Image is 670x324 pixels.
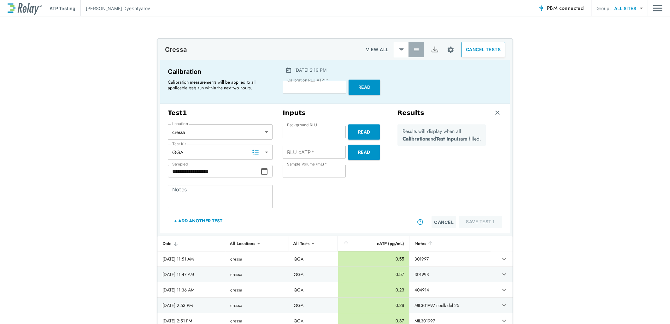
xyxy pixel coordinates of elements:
[343,240,404,247] div: cATP (pg/mL)
[499,269,509,280] button: expand row
[289,237,314,250] div: All Tests
[283,109,387,117] h3: Inputs
[431,46,439,54] img: Export Icon
[86,5,150,12] p: [PERSON_NAME] Dyekhtyarov
[289,298,338,313] td: QGA
[348,124,380,140] button: Read
[343,287,404,293] div: 0.23
[287,162,327,166] label: Sample Volume (mL)
[162,302,220,309] div: [DATE] 2:53 PM
[414,240,485,247] div: Notes
[285,67,292,73] img: Calender Icon
[168,67,272,77] p: Calibration
[287,78,328,82] label: Calibration RLU ATP1
[289,282,338,297] td: QGA
[597,5,611,12] p: Group:
[168,79,269,91] p: Calibration measurements will be applied to all applicable tests run within the next two hours.
[436,135,461,142] b: Test Inputs
[413,46,420,53] img: View All
[343,302,404,309] div: 0.28
[8,2,42,15] img: LuminUltra Relay
[447,46,455,54] img: Settings Icon
[348,145,380,160] button: Read
[547,4,584,13] span: PBM
[499,285,509,295] button: expand row
[289,267,338,282] td: QGA
[409,251,490,267] td: 301997
[225,251,289,267] td: cressa
[162,256,220,262] div: [DATE] 11:51 AM
[225,267,289,282] td: cressa
[294,67,326,73] p: [DATE] 2:19 PM
[499,254,509,264] button: expand row
[427,42,442,57] button: Export
[343,256,404,262] div: 0.55
[225,298,289,313] td: cressa
[157,236,225,251] th: Date
[432,216,456,228] button: Cancel
[366,46,389,53] p: VIEW ALL
[606,305,664,319] iframe: Resource center
[225,282,289,297] td: cressa
[403,128,481,143] p: Results will display when all and are filled.
[343,271,404,278] div: 0.57
[409,267,490,282] td: 301998
[225,237,260,250] div: All Locations
[172,162,188,166] label: Sampled
[168,213,229,228] button: + Add Another Test
[409,298,490,313] td: MIL301997 noelk del 25
[343,318,404,324] div: 0.37
[536,2,586,15] button: PBM connected
[168,126,273,138] div: cressa
[499,300,509,311] button: expand row
[653,2,662,14] button: Main menu
[287,123,317,127] label: Background RLU
[172,122,188,126] label: Location
[168,165,261,177] input: Choose date, selected date is Oct 2, 2025
[409,282,490,297] td: 404914
[289,251,338,267] td: QGA
[403,135,428,142] b: Calibration
[397,109,424,117] h3: Results
[461,42,505,57] button: CANCEL TESTS
[442,41,459,58] button: Site setup
[653,2,662,14] img: Drawer Icon
[162,318,220,324] div: [DATE] 2:51 PM
[559,4,584,12] span: connected
[165,46,187,53] p: Cressa
[494,110,501,116] img: Remove
[162,271,220,278] div: [DATE] 11:47 AM
[162,287,220,293] div: [DATE] 11:36 AM
[172,142,186,146] label: Test Kit
[349,80,380,95] button: Read
[538,5,544,11] img: Connected Icon
[168,146,273,159] div: QGA
[398,46,404,53] img: Latest
[50,5,75,12] p: ATP Testing
[168,109,273,117] h3: Test 1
